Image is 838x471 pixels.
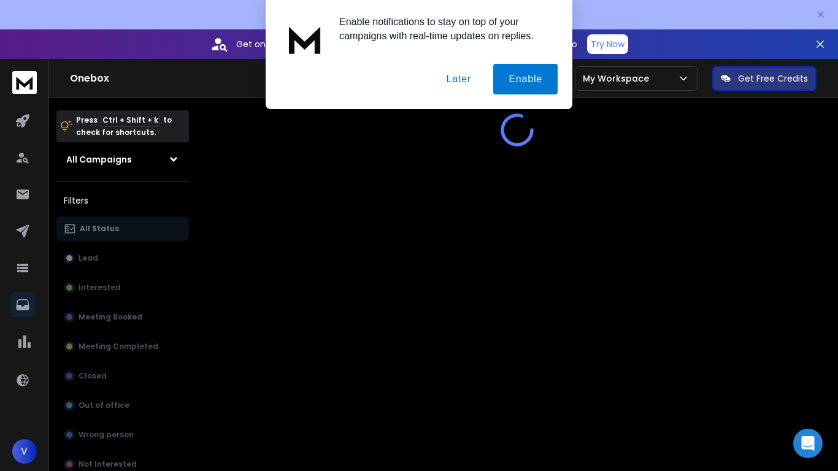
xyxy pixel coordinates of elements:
img: notification icon [280,15,329,64]
h3: Filters [56,192,189,209]
div: Open Intercom Messenger [793,429,823,458]
div: Enable notifications to stay on top of your campaigns with real-time updates on replies. [329,15,558,43]
h1: All Campaigns [66,153,132,166]
span: Ctrl + Shift + k [101,113,160,127]
p: Press to check for shortcuts. [76,114,172,139]
button: V [12,439,37,464]
button: Later [431,64,486,94]
button: Enable [493,64,558,94]
button: All Campaigns [56,147,189,172]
